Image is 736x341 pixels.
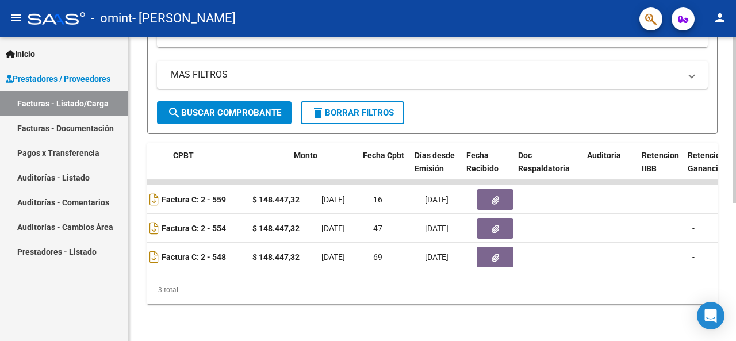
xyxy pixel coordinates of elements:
[713,11,727,25] mat-icon: person
[637,143,683,194] datatable-header-cell: Retencion IIBB
[683,143,729,194] datatable-header-cell: Retención Ganancias
[167,106,181,120] mat-icon: search
[692,224,695,233] span: -
[373,195,382,204] span: 16
[518,151,570,173] span: Doc Respaldatoria
[252,195,300,204] strong: $ 148.447,32
[132,6,236,31] span: - [PERSON_NAME]
[373,224,382,233] span: 47
[252,252,300,262] strong: $ 148.447,32
[513,143,582,194] datatable-header-cell: Doc Respaldatoria
[147,275,718,304] div: 3 total
[587,151,621,160] span: Auditoria
[425,252,448,262] span: [DATE]
[147,248,162,266] i: Descargar documento
[321,224,345,233] span: [DATE]
[425,224,448,233] span: [DATE]
[425,195,448,204] span: [DATE]
[6,48,35,60] span: Inicio
[363,151,404,160] span: Fecha Cpbt
[91,6,132,31] span: - omint
[642,151,679,173] span: Retencion IIBB
[311,108,394,118] span: Borrar Filtros
[582,143,637,194] datatable-header-cell: Auditoria
[462,143,513,194] datatable-header-cell: Fecha Recibido
[162,195,226,204] strong: Factura C: 2 - 559
[692,195,695,204] span: -
[321,252,345,262] span: [DATE]
[162,224,226,233] strong: Factura C: 2 - 554
[697,302,724,329] div: Open Intercom Messenger
[173,151,194,160] span: CPBT
[321,195,345,204] span: [DATE]
[6,72,110,85] span: Prestadores / Proveedores
[301,101,404,124] button: Borrar Filtros
[415,151,455,173] span: Días desde Emisión
[692,252,695,262] span: -
[373,252,382,262] span: 69
[147,190,162,209] i: Descargar documento
[294,151,317,160] span: Monto
[147,219,162,237] i: Descargar documento
[289,143,358,194] datatable-header-cell: Monto
[358,143,410,194] datatable-header-cell: Fecha Cpbt
[167,108,281,118] span: Buscar Comprobante
[688,151,727,173] span: Retención Ganancias
[157,61,708,89] mat-expansion-panel-header: MAS FILTROS
[168,143,289,194] datatable-header-cell: CPBT
[252,224,300,233] strong: $ 148.447,32
[311,106,325,120] mat-icon: delete
[466,151,499,173] span: Fecha Recibido
[157,101,292,124] button: Buscar Comprobante
[162,252,226,262] strong: Factura C: 2 - 548
[171,68,680,81] mat-panel-title: MAS FILTROS
[9,11,23,25] mat-icon: menu
[410,143,462,194] datatable-header-cell: Días desde Emisión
